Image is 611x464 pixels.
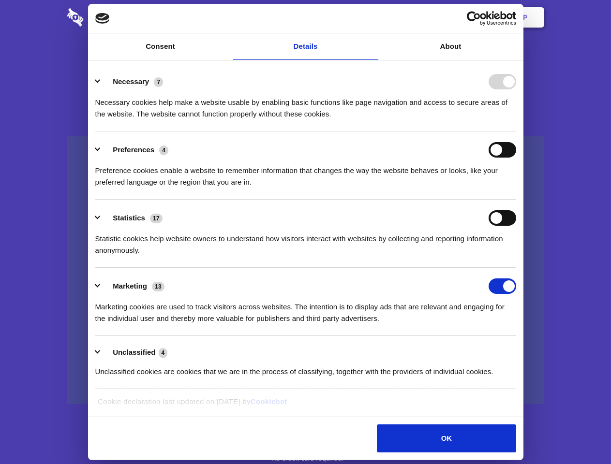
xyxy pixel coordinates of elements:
a: Details [233,33,378,60]
label: Marketing [113,282,147,290]
a: Consent [88,33,233,60]
img: logo-wordmark-white-trans-d4663122ce5f474addd5e946df7df03e33cb6a1c49d2221995e7729f52c070b2.svg [67,8,150,27]
a: Usercentrics Cookiebot - opens in a new window [432,11,516,26]
span: 4 [159,145,168,155]
a: Contact [392,2,437,32]
button: Necessary (7) [95,74,169,89]
label: Statistics [113,214,145,222]
button: OK [377,424,516,452]
span: 13 [152,282,164,291]
button: Unclassified (4) [95,347,174,359]
a: About [378,33,523,60]
h1: Eliminate Slack Data Loss. [67,43,544,78]
span: 4 [159,348,168,358]
div: Marketing cookies are used to track visitors across websites. The intention is to display ads tha... [95,294,516,324]
h4: Auto-redaction of sensitive data, encrypted data sharing and self-destructing private chats. Shar... [67,88,544,120]
a: Wistia video thumbnail [67,136,544,405]
a: Pricing [284,2,326,32]
span: 7 [154,77,163,87]
div: Unclassified cookies are cookies that we are in the process of classifying, together with the pro... [95,359,516,377]
a: Login [439,2,481,32]
button: Marketing (13) [95,278,171,294]
button: Statistics (17) [95,210,169,226]
label: Preferences [113,145,154,154]
a: Cookiebot [251,397,287,406]
div: Statistic cookies help website owners to understand how visitors interact with websites by collec... [95,226,516,256]
label: Necessary [113,77,149,86]
span: 17 [150,214,163,223]
button: Preferences (4) [95,142,175,158]
div: Necessary cookies help make a website usable by enabling basic functions like page navigation and... [95,89,516,120]
iframe: Drift Widget Chat Controller [563,416,599,452]
img: logo [95,13,110,24]
div: Cookie declaration last updated on [DATE] by [90,396,521,415]
div: Preference cookies enable a website to remember information that changes the way the website beha... [95,158,516,188]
